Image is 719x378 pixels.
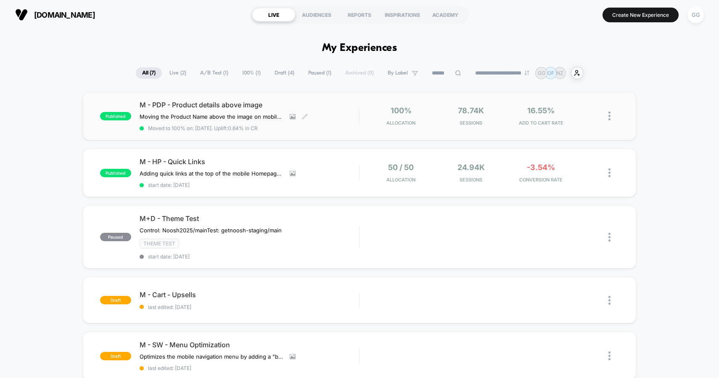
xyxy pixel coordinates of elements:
[527,163,555,172] span: -3.54%
[100,296,131,304] span: draft
[140,214,359,223] span: M+D - Theme Test
[381,8,424,21] div: INSPIRATIONS
[391,106,412,115] span: 100%
[100,169,131,177] span: published
[140,353,283,360] span: Optimizes the mobile navigation menu by adding a "best sellers" category and collapsing "intimate...
[252,8,295,21] div: LIVE
[140,253,359,260] span: start date: [DATE]
[524,70,529,75] img: end
[386,177,415,183] span: Allocation
[236,67,267,79] span: 100% ( 1 )
[338,8,381,21] div: REPORTS
[15,8,28,21] img: Visually logo
[140,365,359,371] span: last edited: [DATE]
[608,296,611,305] img: close
[140,113,283,120] span: Moving the Product Name above the image on mobile PDP
[136,67,162,79] span: All ( 7 )
[140,157,359,166] span: M - HP - Quick Links
[100,233,131,241] span: paused
[603,8,679,22] button: Create New Experience
[140,290,359,299] span: M - Cart - Upsells
[608,233,611,242] img: close
[302,67,338,79] span: Paused ( 1 )
[556,70,563,76] p: NZ
[424,8,467,21] div: ACADEMY
[685,6,706,24] button: GG
[687,7,704,23] div: GG
[268,67,301,79] span: Draft ( 4 )
[163,67,193,79] span: Live ( 2 )
[508,177,574,183] span: CONVERSION RATE
[608,351,611,360] img: close
[386,120,415,126] span: Allocation
[140,170,283,177] span: Adding quick links at the top of the mobile Homepage for easier navigation
[547,70,554,76] p: OF
[388,163,414,172] span: 50 / 50
[140,182,359,188] span: start date: [DATE]
[458,106,484,115] span: 78.74k
[100,112,131,120] span: published
[438,120,504,126] span: Sessions
[13,8,98,21] button: [DOMAIN_NAME]
[438,177,504,183] span: Sessions
[322,42,397,54] h1: My Experiences
[140,239,179,248] span: Theme Test
[388,70,408,76] span: By Label
[608,112,611,120] img: close
[100,352,131,360] span: draft
[194,67,235,79] span: A/B Test ( 1 )
[608,168,611,177] img: close
[538,70,545,76] p: GG
[508,120,574,126] span: ADD TO CART RATE
[148,125,258,131] span: Moved to 100% on: [DATE] . Uplift: 0.64% in CR
[34,11,95,19] span: [DOMAIN_NAME]
[527,106,555,115] span: 16.55%
[140,341,359,349] span: M - SW - Menu Optimization
[140,227,282,234] span: Control: Noosh2025/mainTest: getnoosh-staging/main
[140,304,359,310] span: last edited: [DATE]
[295,8,338,21] div: AUDIENCES
[140,101,359,109] span: M - PDP - Product details above image
[457,163,485,172] span: 24.94k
